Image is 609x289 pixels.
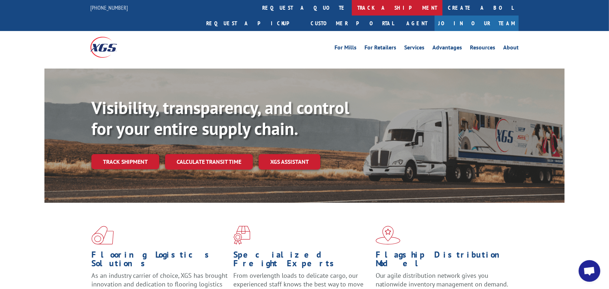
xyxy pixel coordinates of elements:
a: Advantages [432,45,462,53]
a: Resources [470,45,495,53]
a: Customer Portal [305,16,399,31]
div: Open chat [579,260,600,282]
img: xgs-icon-flagship-distribution-model-red [376,226,401,245]
a: [PHONE_NUMBER] [90,4,128,11]
a: Track shipment [91,154,159,169]
a: Services [404,45,424,53]
a: For Retailers [364,45,396,53]
span: Our agile distribution network gives you nationwide inventory management on demand. [376,271,509,288]
a: Calculate transit time [165,154,253,170]
img: xgs-icon-focused-on-flooring-red [233,226,250,245]
h1: Specialized Freight Experts [233,250,370,271]
h1: Flooring Logistics Solutions [91,250,228,271]
a: Agent [399,16,435,31]
a: Join Our Team [435,16,519,31]
a: For Mills [334,45,357,53]
img: xgs-icon-total-supply-chain-intelligence-red [91,226,114,245]
b: Visibility, transparency, and control for your entire supply chain. [91,96,349,140]
h1: Flagship Distribution Model [376,250,512,271]
a: XGS ASSISTANT [259,154,320,170]
a: Request a pickup [201,16,305,31]
a: About [503,45,519,53]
